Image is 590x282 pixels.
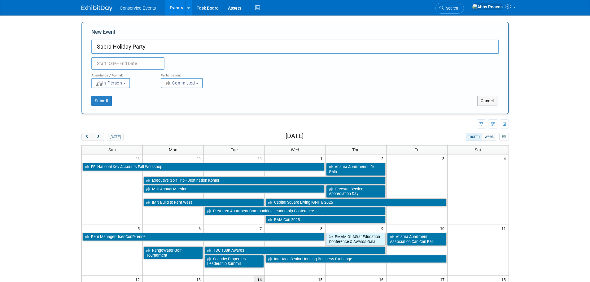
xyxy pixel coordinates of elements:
[196,154,203,162] span: 29
[414,147,419,152] span: Fri
[204,255,264,268] a: Security Properties Leadership Summit
[326,233,386,245] a: PMAM GLAStar Education Conference & Awards Gala
[472,3,503,10] img: Abby Reaves
[257,154,264,162] span: 30
[198,224,203,232] span: 6
[91,96,112,106] button: Submit
[81,5,112,11] img: ExhibitDay
[501,224,509,232] span: 11
[381,154,386,162] span: 2
[231,147,238,152] span: Tue
[499,133,509,141] button: myCustomButton
[477,96,497,106] button: Cancel
[352,147,360,152] span: Thu
[475,147,481,152] span: Sat
[503,154,509,162] span: 4
[435,3,464,14] a: Search
[286,133,304,140] h2: [DATE]
[91,57,164,70] input: Start Date - End Date
[204,246,386,254] a: TDC 100K Awards
[265,216,386,224] a: BAM Con 2025
[143,185,325,193] a: MHI Annual Meeting
[107,133,123,141] button: [DATE]
[169,147,177,152] span: Mon
[143,246,203,259] a: RangeWater Golf Tournament
[265,255,447,263] a: Interface Senior Housing Business Exchange
[135,154,142,162] span: 28
[82,233,325,241] a: Rent Manager User Conference
[291,147,299,152] span: Wed
[143,198,264,206] a: IMN Build to Rent West
[502,135,506,139] i: Personalize Calendar
[96,80,122,85] span: In-Person
[320,154,325,162] span: 1
[326,163,386,176] a: Atlanta Apartment Life Gala
[91,40,499,54] input: Name of Trade Show / Conference
[161,78,203,88] button: Committed
[482,133,496,141] button: week
[466,133,482,141] button: month
[91,78,130,88] button: In-Person
[387,233,447,245] a: Atlanta Apartment Association Can Can Ball
[108,147,116,152] span: Sun
[381,224,386,232] span: 9
[120,6,156,11] span: Conservice Events
[444,6,458,11] span: Search
[91,70,151,78] div: Attendance / Format:
[143,176,386,184] a: Executive Golf Trip - Destination Kohler
[320,224,325,232] span: 8
[326,185,386,198] a: Greystar Service Appreciation Day
[137,224,142,232] span: 5
[259,224,264,232] span: 7
[161,70,221,78] div: Participation:
[81,133,93,141] button: prev
[93,133,104,141] button: next
[442,154,447,162] span: 3
[165,80,195,85] span: Committed
[82,163,325,171] a: EEI National Key Accounts Fall Workshop
[91,28,116,38] label: New Event
[439,224,447,232] span: 10
[204,207,386,215] a: Preferred Apartment Communities Leadership Conference
[265,198,447,206] a: Capital Square Living IGNITE 2025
